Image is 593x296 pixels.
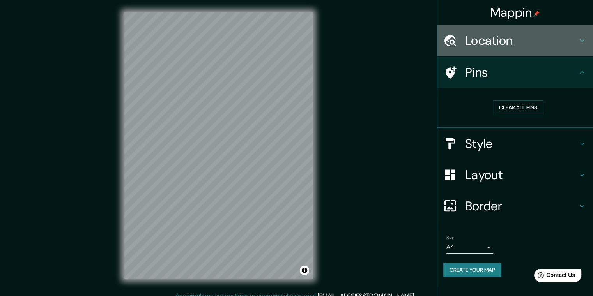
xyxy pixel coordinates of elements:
[465,198,577,214] h4: Border
[446,241,493,254] div: A4
[493,100,543,115] button: Clear all pins
[437,128,593,159] div: Style
[465,33,577,48] h4: Location
[437,25,593,56] div: Location
[465,136,577,152] h4: Style
[490,5,540,20] h4: Mappin
[437,159,593,190] div: Layout
[533,11,540,17] img: pin-icon.png
[437,190,593,222] div: Border
[300,266,309,275] button: Toggle attribution
[443,263,501,277] button: Create your map
[437,57,593,88] div: Pins
[465,65,577,80] h4: Pins
[124,12,313,279] canvas: Map
[465,167,577,183] h4: Layout
[446,234,455,241] label: Size
[524,266,584,287] iframe: Help widget launcher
